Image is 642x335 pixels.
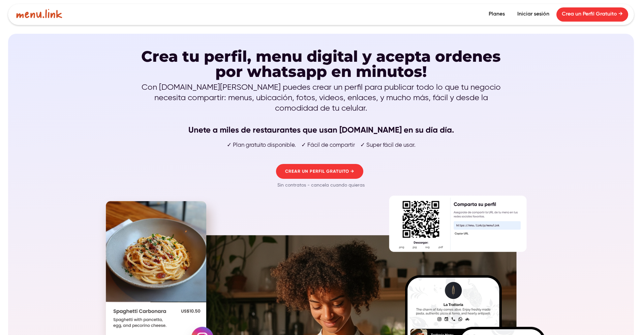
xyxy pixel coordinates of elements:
[139,49,503,79] h1: Crea tu perfil, menu digital y acepta ordenes por whatsapp en minutos!
[360,142,416,149] p: ✓ Super fácil de usar.
[301,142,355,149] p: ✓ Fácil de compartir
[276,164,363,179] a: CREAR UN PERFIL GRATUITO →
[188,125,454,135] strong: Unete a miles de restaurantes que usan [DOMAIN_NAME] en su día día.
[139,82,503,136] p: Con [DOMAIN_NAME][PERSON_NAME] puedes crear un perfil para publicar todo lo que tu negocio necesi...
[483,7,510,22] a: Planes
[275,179,367,192] p: Sin contratos - cancela cuando quieras
[556,7,628,22] a: Crea un Perfil Gratuito →
[512,7,555,22] a: Iniciar sesión
[227,142,296,149] p: ✓ Plan gratuito disponible.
